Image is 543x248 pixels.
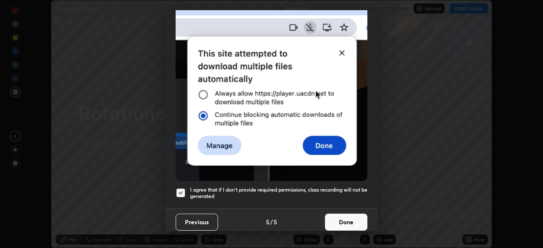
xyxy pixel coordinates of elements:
h5: I agree that if I don't provide required permissions, class recording will not be generated [190,187,367,200]
h4: 5 [266,217,269,226]
h4: 5 [274,217,277,226]
button: Done [325,214,367,231]
button: Previous [176,214,218,231]
h4: / [270,217,273,226]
